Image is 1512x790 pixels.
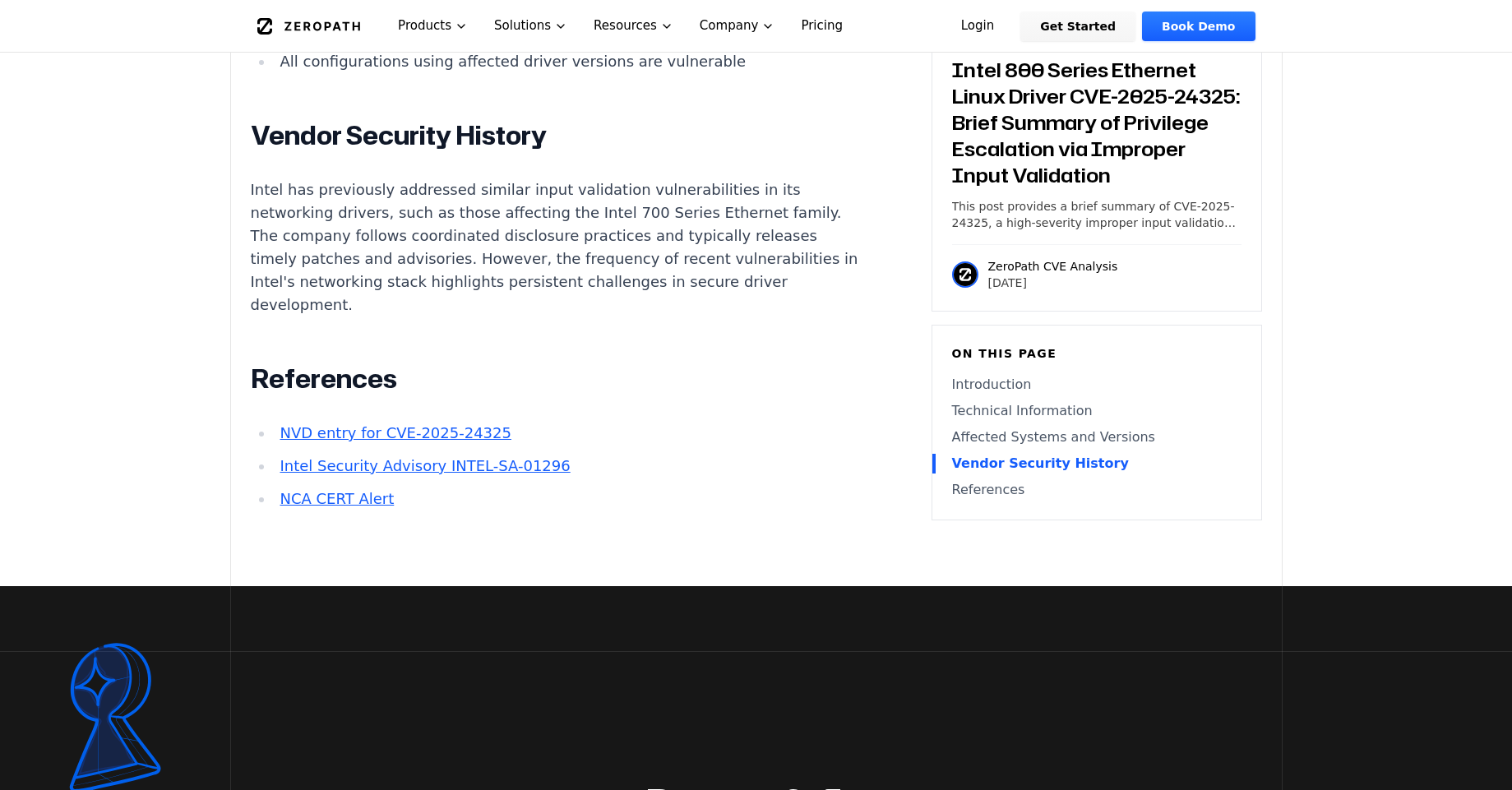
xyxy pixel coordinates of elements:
[952,375,1242,395] a: Introduction
[952,480,1242,500] a: References
[952,198,1242,231] p: This post provides a brief summary of CVE-2025-24325, a high-severity improper input validation v...
[952,261,978,288] img: ZeroPath CVE Analysis
[952,345,1242,362] h6: On this page
[941,12,1015,41] a: Login
[952,454,1242,474] a: Vendor Security History
[280,457,570,474] a: Intel Security Advisory INTEL-SA-01296
[251,119,862,152] h2: Vendor Security History
[1020,12,1135,41] a: Get Started
[988,275,1118,291] p: [DATE]
[952,401,1242,421] a: Technical Information
[251,178,862,316] p: Intel has previously addressed similar input validation vulnerabilities in its networking drivers...
[274,50,862,73] li: All configurations using affected driver versions are vulnerable
[952,427,1242,447] a: Affected Systems and Versions
[1142,12,1255,41] a: Book Demo
[952,57,1242,188] h3: Intel 800 Series Ethernet Linux Driver CVE-2025-24325: Brief Summary of Privilege Escalation via ...
[251,363,862,395] h2: References
[280,424,511,441] a: NVD entry for CVE-2025-24325
[988,258,1118,275] p: ZeroPath CVE Analysis
[280,490,394,507] a: NCA CERT Alert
